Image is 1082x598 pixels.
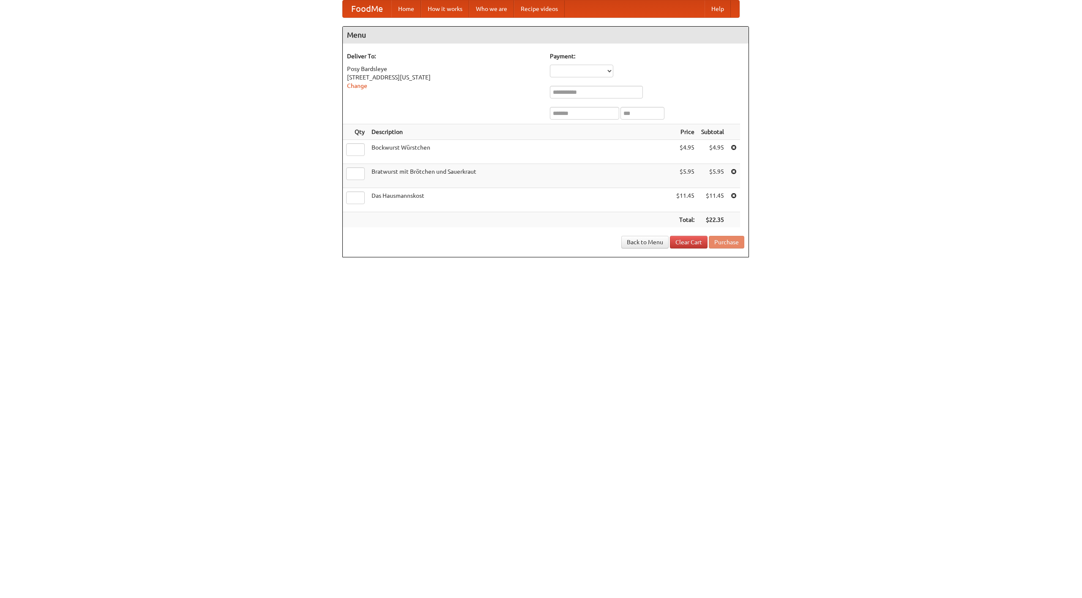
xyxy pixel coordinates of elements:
[391,0,421,17] a: Home
[550,52,744,60] h5: Payment:
[698,140,727,164] td: $4.95
[368,124,673,140] th: Description
[368,164,673,188] td: Bratwurst mit Brötchen und Sauerkraut
[698,212,727,228] th: $22.35
[421,0,469,17] a: How it works
[670,236,708,248] a: Clear Cart
[347,82,367,89] a: Change
[347,52,541,60] h5: Deliver To:
[698,188,727,212] td: $11.45
[343,0,391,17] a: FoodMe
[705,0,731,17] a: Help
[709,236,744,248] button: Purchase
[673,188,698,212] td: $11.45
[343,124,368,140] th: Qty
[368,140,673,164] td: Bockwurst Würstchen
[469,0,514,17] a: Who we are
[673,124,698,140] th: Price
[347,65,541,73] div: Posy Bardsleye
[673,212,698,228] th: Total:
[673,140,698,164] td: $4.95
[514,0,565,17] a: Recipe videos
[673,164,698,188] td: $5.95
[698,164,727,188] td: $5.95
[343,27,749,44] h4: Menu
[621,236,669,248] a: Back to Menu
[347,73,541,82] div: [STREET_ADDRESS][US_STATE]
[698,124,727,140] th: Subtotal
[368,188,673,212] td: Das Hausmannskost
